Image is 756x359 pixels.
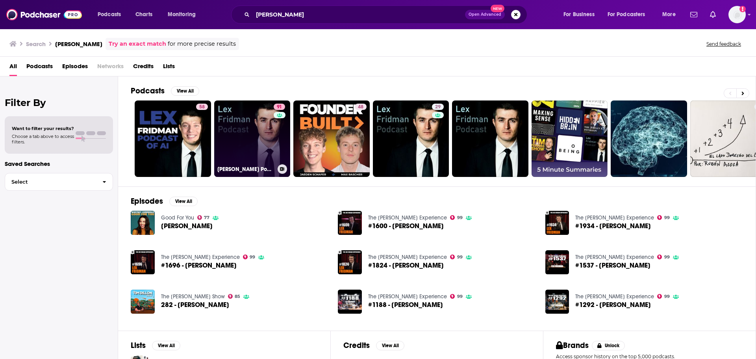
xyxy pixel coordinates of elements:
[133,60,154,76] a: Credits
[707,8,719,21] a: Show notifications dropdown
[602,8,657,21] button: open menu
[465,10,505,19] button: Open AdvancedNew
[575,262,650,269] span: #1537 - [PERSON_NAME]
[575,223,651,229] a: #1934 - Lex Fridman
[250,255,255,259] span: 99
[62,60,88,76] a: Episodes
[575,301,651,308] span: #1292 - [PERSON_NAME]
[575,223,651,229] span: #1934 - [PERSON_NAME]
[338,211,362,235] img: #1600 - Lex Fridman
[109,39,166,48] a: Try an exact match
[575,214,654,221] a: The Joe Rogan Experience
[5,160,113,167] p: Saved Searches
[196,104,208,110] a: 58
[608,9,645,20] span: For Podcasters
[545,250,569,274] img: #1537 - Lex Fridman
[687,8,700,21] a: Show notifications dropdown
[368,223,444,229] a: #1600 - Lex Fridman
[450,255,463,259] a: 99
[161,214,194,221] a: Good For You
[161,301,229,308] a: 282 - Lex Fridman
[92,8,131,21] button: open menu
[657,215,670,220] a: 99
[664,216,670,219] span: 99
[556,340,589,350] h2: Brands
[728,6,746,23] img: User Profile
[152,341,180,350] button: View All
[162,8,206,21] button: open menu
[457,216,463,219] span: 99
[338,290,362,314] a: #1188 - Lex Fridman
[131,340,146,350] h2: Lists
[204,216,209,219] span: 77
[97,60,124,76] span: Networks
[253,8,465,21] input: Search podcasts, credits, & more...
[435,103,441,111] span: 29
[131,196,163,206] h2: Episodes
[368,301,443,308] a: #1188 - Lex Fridman
[228,294,241,299] a: 85
[239,6,535,24] div: Search podcasts, credits, & more...
[728,6,746,23] span: Logged in as agoldsmithwissman
[368,262,444,269] a: #1824 - Lex Fridman
[161,293,225,300] a: The Tim Dillon Show
[26,60,53,76] span: Podcasts
[5,179,96,184] span: Select
[704,41,743,47] button: Send feedback
[131,86,165,96] h2: Podcasts
[161,223,213,229] a: Lex Fridman
[171,86,199,96] button: View All
[657,294,670,299] a: 99
[575,293,654,300] a: The Joe Rogan Experience
[728,6,746,23] button: Show profile menu
[343,340,370,350] h2: Credits
[432,104,444,110] a: 29
[161,262,237,269] a: #1696 - Lex Fridman
[545,290,569,314] a: #1292 - Lex Fridman
[450,215,463,220] a: 99
[214,100,291,177] a: 91[PERSON_NAME] Podcast
[558,8,604,21] button: open menu
[575,262,650,269] a: #1537 - Lex Fridman
[343,340,404,350] a: CreditsView All
[197,215,210,220] a: 77
[662,9,676,20] span: More
[135,100,211,177] a: 58
[168,39,236,48] span: for more precise results
[161,262,237,269] span: #1696 - [PERSON_NAME]
[457,295,463,298] span: 99
[131,211,155,235] img: Lex Fridman
[368,254,447,260] a: The Joe Rogan Experience
[26,40,46,48] h3: Search
[491,5,505,12] span: New
[131,340,180,350] a: ListsView All
[450,294,463,299] a: 99
[6,7,82,22] img: Podchaser - Follow, Share and Rate Podcasts
[338,250,362,274] a: #1824 - Lex Fridman
[368,223,444,229] span: #1600 - [PERSON_NAME]
[199,103,205,111] span: 58
[368,301,443,308] span: #1188 - [PERSON_NAME]
[657,255,670,259] a: 99
[664,255,670,259] span: 99
[243,255,256,259] a: 99
[545,211,569,235] img: #1934 - Lex Fridman
[163,60,175,76] a: Lists
[55,40,102,48] h3: [PERSON_NAME]
[563,9,595,20] span: For Business
[131,250,155,274] img: #1696 - Lex Fridman
[373,100,449,177] a: 29
[469,13,501,17] span: Open Advanced
[131,290,155,314] img: 282 - Lex Fridman
[168,9,196,20] span: Monitoring
[368,262,444,269] span: #1824 - [PERSON_NAME]
[575,254,654,260] a: The Joe Rogan Experience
